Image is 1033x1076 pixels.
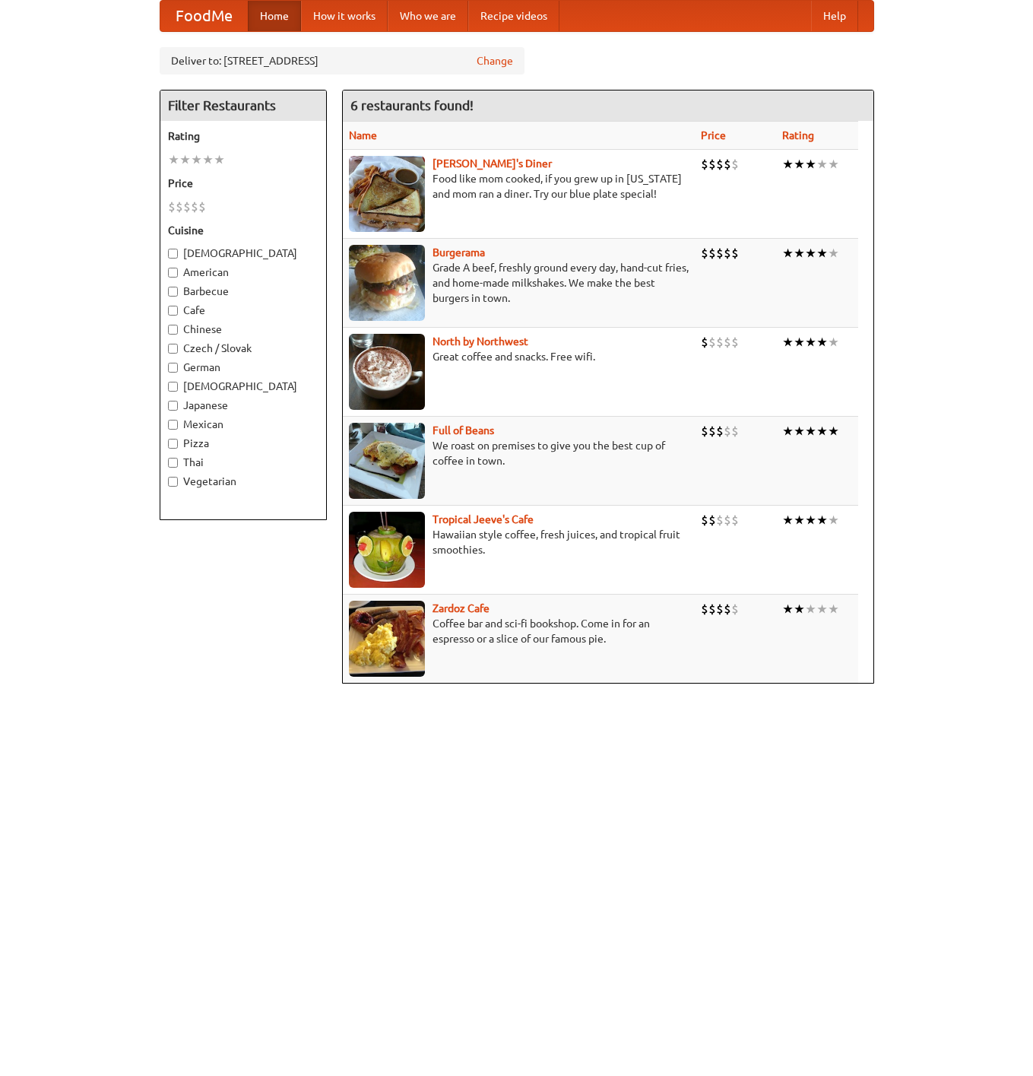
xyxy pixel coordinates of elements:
[716,334,724,351] li: $
[168,151,179,168] li: ★
[388,1,468,31] a: Who we are
[168,344,178,354] input: Czech / Slovak
[350,98,474,113] ng-pluralize: 6 restaurants found!
[701,245,708,262] li: $
[202,151,214,168] li: ★
[782,334,794,351] li: ★
[782,512,794,528] li: ★
[716,512,724,528] li: $
[168,420,178,430] input: Mexican
[168,341,318,356] label: Czech / Slovak
[731,245,739,262] li: $
[433,246,485,259] a: Burgerama
[724,512,731,528] li: $
[349,423,425,499] img: beans.jpg
[168,474,318,489] label: Vegetarian
[168,268,178,278] input: American
[794,423,805,440] li: ★
[828,423,839,440] li: ★
[168,360,318,375] label: German
[724,245,731,262] li: $
[179,151,191,168] li: ★
[168,455,318,470] label: Thai
[349,512,425,588] img: jeeves.jpg
[811,1,858,31] a: Help
[805,512,816,528] li: ★
[716,245,724,262] li: $
[782,423,794,440] li: ★
[160,1,248,31] a: FoodMe
[214,151,225,168] li: ★
[477,53,513,68] a: Change
[468,1,559,31] a: Recipe videos
[168,322,318,337] label: Chinese
[183,198,191,215] li: $
[168,303,318,318] label: Cafe
[731,512,739,528] li: $
[805,245,816,262] li: ★
[168,477,178,487] input: Vegetarian
[168,325,178,335] input: Chinese
[349,616,689,646] p: Coffee bar and sci-fi bookshop. Come in for an espresso or a slice of our famous pie.
[724,423,731,440] li: $
[168,363,178,373] input: German
[816,334,828,351] li: ★
[724,334,731,351] li: $
[794,245,805,262] li: ★
[816,156,828,173] li: ★
[701,334,708,351] li: $
[828,334,839,351] li: ★
[168,284,318,299] label: Barbecue
[724,601,731,617] li: $
[168,246,318,261] label: [DEMOGRAPHIC_DATA]
[731,423,739,440] li: $
[701,156,708,173] li: $
[828,156,839,173] li: ★
[349,601,425,677] img: zardoz.jpg
[349,171,689,202] p: Food like mom cooked, if you grew up in [US_STATE] and mom ran a diner. Try our blue plate special!
[168,287,178,297] input: Barbecue
[708,156,716,173] li: $
[433,335,528,348] a: North by Northwest
[794,156,805,173] li: ★
[701,129,726,141] a: Price
[168,198,176,215] li: $
[168,265,318,280] label: American
[301,1,388,31] a: How it works
[794,334,805,351] li: ★
[176,198,183,215] li: $
[805,334,816,351] li: ★
[731,156,739,173] li: $
[191,151,202,168] li: ★
[349,156,425,232] img: sallys.jpg
[168,436,318,451] label: Pizza
[731,334,739,351] li: $
[433,157,552,170] b: [PERSON_NAME]'s Diner
[828,601,839,617] li: ★
[716,601,724,617] li: $
[794,512,805,528] li: ★
[708,245,716,262] li: $
[828,512,839,528] li: ★
[708,601,716,617] li: $
[816,423,828,440] li: ★
[349,245,425,321] img: burgerama.jpg
[433,513,534,525] a: Tropical Jeeve's Cafe
[805,423,816,440] li: ★
[349,438,689,468] p: We roast on premises to give you the best cup of coffee in town.
[782,601,794,617] li: ★
[349,129,377,141] a: Name
[168,249,178,259] input: [DEMOGRAPHIC_DATA]
[168,458,178,468] input: Thai
[782,245,794,262] li: ★
[701,423,708,440] li: $
[782,156,794,173] li: ★
[168,223,318,238] h5: Cuisine
[805,156,816,173] li: ★
[724,156,731,173] li: $
[168,306,178,316] input: Cafe
[168,379,318,394] label: [DEMOGRAPHIC_DATA]
[433,424,494,436] b: Full of Beans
